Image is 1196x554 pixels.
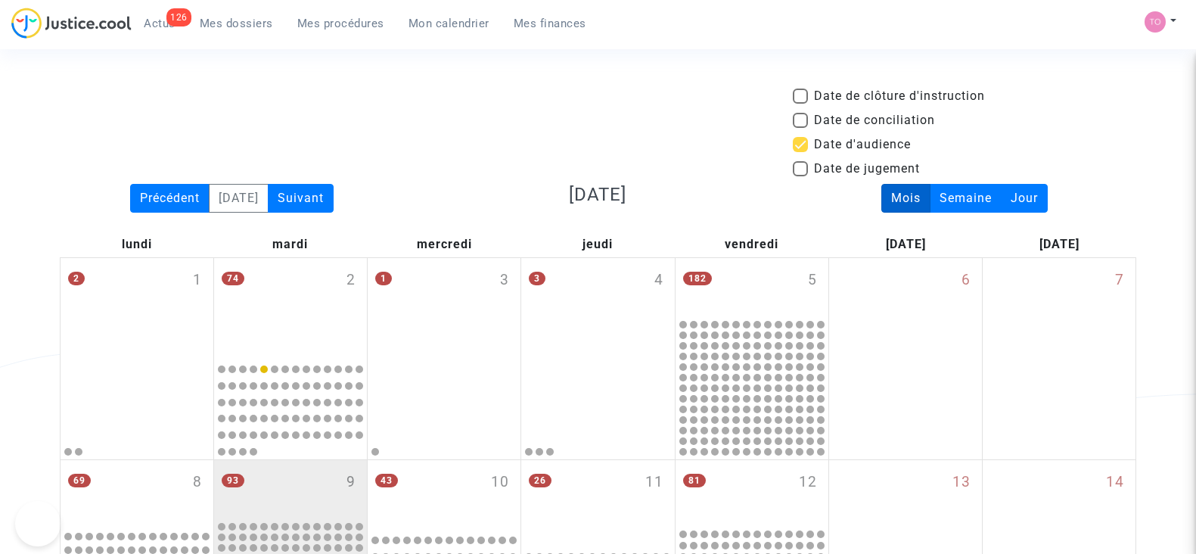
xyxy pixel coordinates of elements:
[1115,269,1124,291] span: 7
[132,12,188,35] a: 126Actus
[368,232,521,257] div: mercredi
[68,474,91,487] span: 69
[683,272,712,285] span: 182
[200,17,273,30] span: Mes dossiers
[213,232,367,257] div: mardi
[166,8,191,26] div: 126
[808,269,817,291] span: 5
[346,269,356,291] span: 2
[521,232,675,257] div: jeudi
[222,272,244,285] span: 74
[214,258,367,356] div: mardi septembre 2, 74 events, click to expand
[396,12,502,35] a: Mon calendrier
[144,17,176,30] span: Actus
[491,472,509,493] span: 10
[676,258,828,317] div: vendredi septembre 5, 182 events, click to expand
[375,272,392,285] span: 1
[222,474,244,487] span: 93
[409,17,489,30] span: Mon calendrier
[814,111,935,129] span: Date de conciliation
[983,258,1135,459] div: dimanche septembre 7
[1001,184,1048,213] div: Jour
[11,8,132,39] img: jc-logo.svg
[502,12,598,35] a: Mes finances
[675,232,828,257] div: vendredi
[654,269,663,291] span: 4
[828,232,982,257] div: [DATE]
[814,135,911,154] span: Date d'audience
[188,12,285,35] a: Mes dossiers
[209,184,269,213] div: [DATE]
[193,269,202,291] span: 1
[514,17,586,30] span: Mes finances
[930,184,1002,213] div: Semaine
[799,472,817,493] span: 12
[375,474,398,487] span: 43
[60,232,213,257] div: lundi
[521,258,674,356] div: jeudi septembre 4, 3 events, click to expand
[829,258,982,459] div: samedi septembre 6
[683,474,706,487] span: 81
[68,272,85,285] span: 2
[285,12,396,35] a: Mes procédures
[214,460,367,519] div: mardi septembre 9, 93 events, click to expand
[645,472,663,493] span: 11
[952,472,971,493] span: 13
[15,501,61,546] iframe: Help Scout Beacon - Open
[130,184,210,213] div: Précédent
[529,474,551,487] span: 26
[368,460,520,527] div: mercredi septembre 10, 43 events, click to expand
[193,472,202,493] span: 8
[881,184,930,213] div: Mois
[346,472,356,493] span: 9
[1145,11,1166,33] img: fe1f3729a2b880d5091b466bdc4f5af5
[961,269,971,291] span: 6
[983,232,1136,257] div: [DATE]
[368,258,520,356] div: mercredi septembre 3, One event, click to expand
[500,269,509,291] span: 3
[61,258,213,356] div: lundi septembre 1, 2 events, click to expand
[529,272,545,285] span: 3
[268,184,334,213] div: Suivant
[521,460,674,527] div: jeudi septembre 11, 26 events, click to expand
[61,460,213,527] div: lundi septembre 8, 69 events, click to expand
[426,184,769,206] h3: [DATE]
[676,460,828,527] div: vendredi septembre 12, 81 events, click to expand
[814,87,985,105] span: Date de clôture d'instruction
[1106,472,1124,493] span: 14
[814,160,920,178] span: Date de jugement
[297,17,384,30] span: Mes procédures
